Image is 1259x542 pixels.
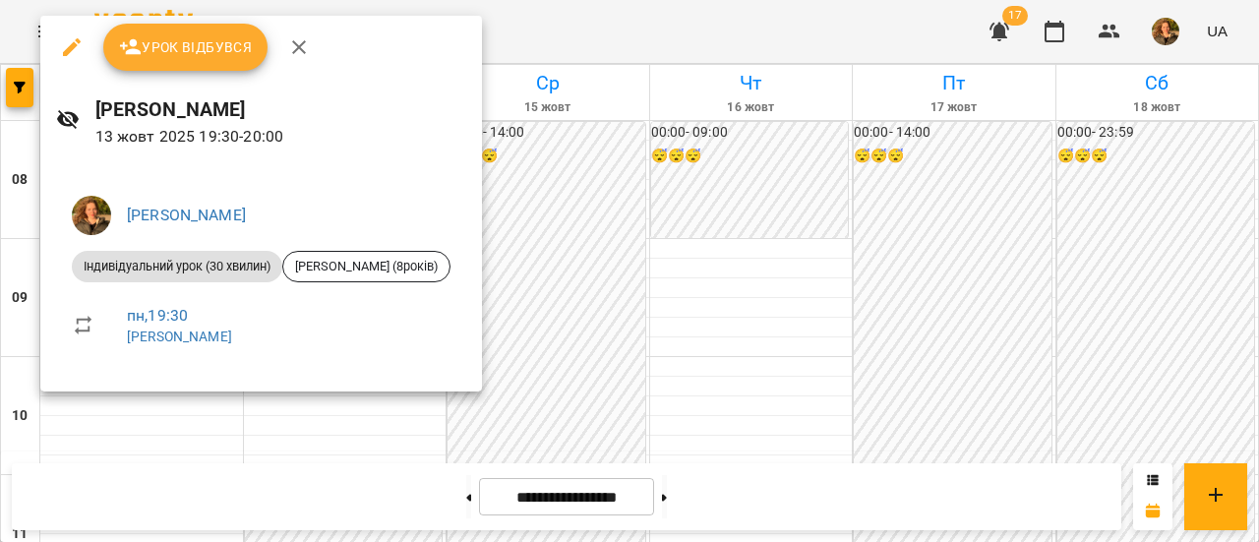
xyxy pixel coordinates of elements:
span: Індивідуальний урок (30 хвилин) [72,258,282,275]
img: 511e0537fc91f9a2f647f977e8161626.jpeg [72,196,111,235]
a: пн , 19:30 [127,306,188,325]
a: [PERSON_NAME] [127,206,246,224]
h6: [PERSON_NAME] [95,94,466,125]
span: Урок відбувся [119,35,253,59]
a: [PERSON_NAME] [127,329,232,344]
p: 13 жовт 2025 19:30 - 20:00 [95,125,466,149]
div: [PERSON_NAME] (8років) [282,251,450,282]
button: Урок відбувся [103,24,269,71]
span: [PERSON_NAME] (8років) [283,258,450,275]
